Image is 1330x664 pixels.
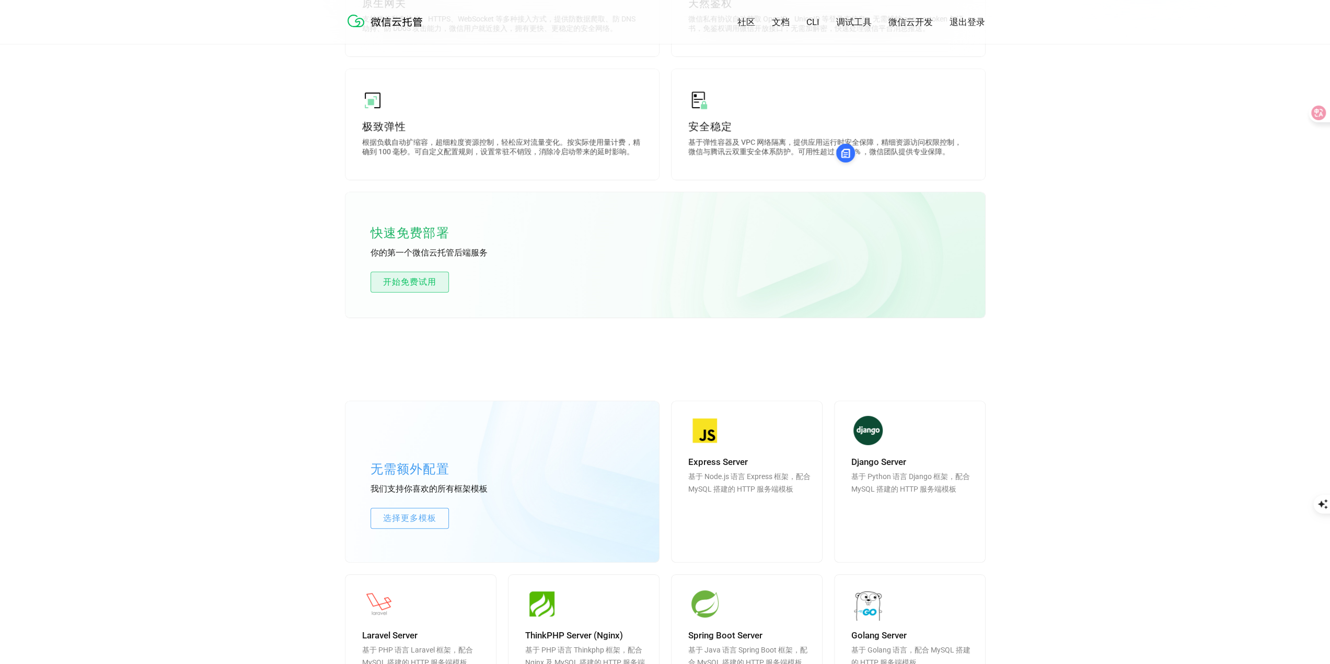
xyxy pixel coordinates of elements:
[737,16,755,28] a: 社区
[836,16,872,28] a: 调试工具
[772,16,790,28] a: 文档
[525,629,651,642] p: ThinkPHP Server (Nginx)
[345,24,429,33] a: 微信云托管
[688,629,814,642] p: Spring Boot Server
[345,10,429,31] img: 微信云托管
[806,17,819,27] a: CLI
[688,138,968,159] p: 基于弹性容器及 VPC 网络隔离，提供应用运行时安全保障，精细资源访问权限控制，微信与腾讯云双重安全体系防护。可用性超过 99.99% ，微信团队提供专业保障。
[371,223,475,243] p: 快速免费部署
[371,484,527,495] p: 我们支持你喜欢的所有框架模板
[688,119,968,134] p: 安全稳定
[362,138,642,159] p: 根据负载自动扩缩容，超细粒度资源控制，轻松应对流量变化。按实际使用量计费，精确到 100 毫秒。可自定义配置规则，设置常驻不销毁，消除冷启动带来的延时影响。
[371,512,448,525] span: 选择更多模板
[371,248,527,259] p: 你的第一个微信云托管后端服务
[688,470,814,520] p: 基于 Node.js 语言 Express 框架，配合 MySQL 搭建的 HTTP 服务端模板
[950,16,985,28] a: 退出登录
[688,456,814,468] p: Express Server
[851,470,977,520] p: 基于 Python 语言 Django 框架，配合 MySQL 搭建的 HTTP 服务端模板
[362,119,642,134] p: 极致弹性
[888,16,933,28] a: 微信云开发
[371,459,527,480] p: 无需额外配置
[851,629,977,642] p: Golang Server
[851,456,977,468] p: Django Server
[362,629,488,642] p: Laravel Server
[371,276,448,288] span: 开始免费试用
